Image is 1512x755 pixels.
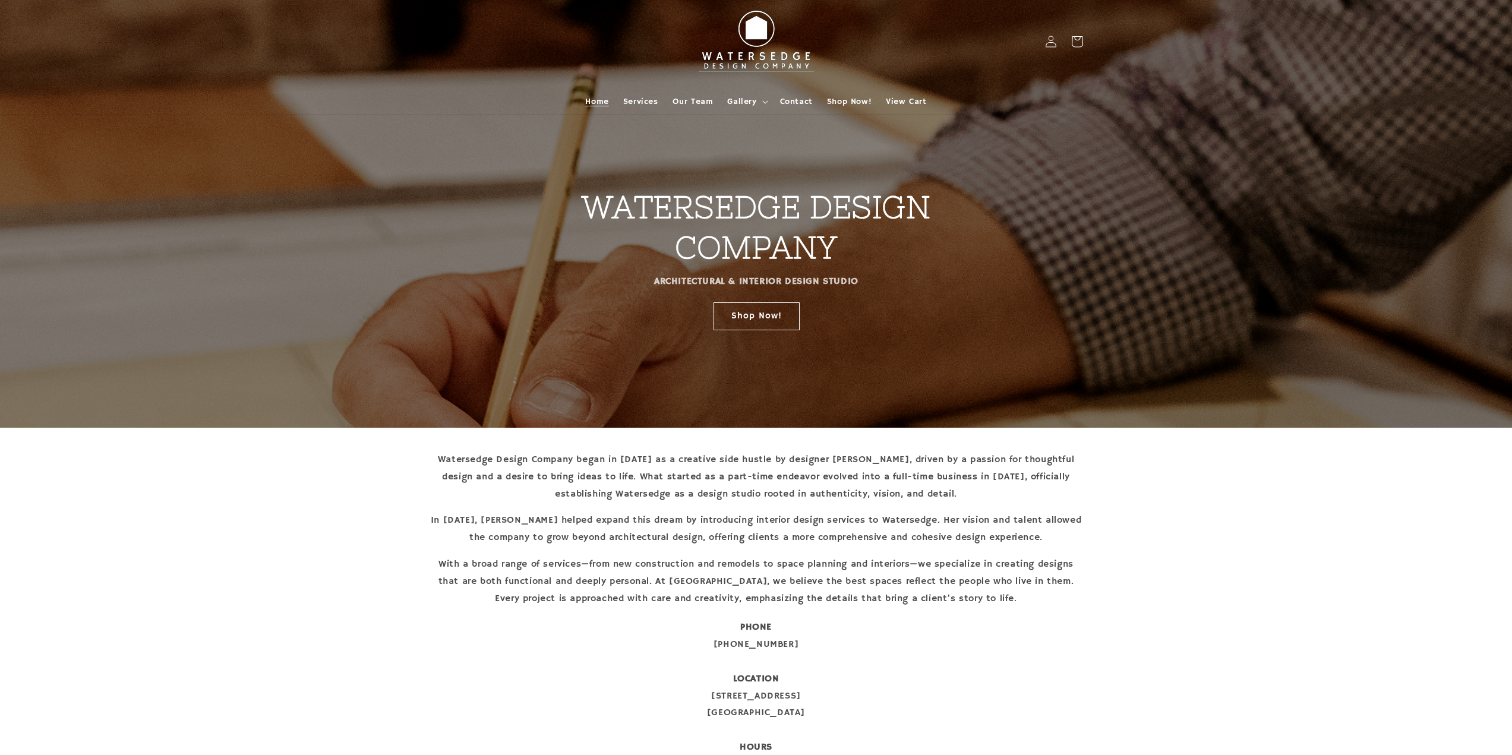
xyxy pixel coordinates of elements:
summary: Gallery [720,89,772,114]
span: Contact [780,96,813,107]
img: Watersedge Design Co [691,5,822,78]
strong: WATERSEDGE DESIGN COMPANY [582,189,930,265]
strong: LOCATION [733,673,779,685]
a: Our Team [665,89,721,114]
span: Our Team [673,96,714,107]
span: Gallery [727,96,756,107]
span: Shop Now! [827,96,872,107]
strong: PHONE [740,621,772,633]
a: Services [616,89,665,114]
span: View Cart [886,96,926,107]
strong: ARCHITECTURAL & INTERIOR DESIGN STUDIO [654,276,858,288]
p: Watersedge Design Company began in [DATE] as a creative side hustle by designer [PERSON_NAME], dr... [430,451,1083,503]
span: Home [585,96,608,107]
span: Services [623,96,658,107]
a: View Cart [879,89,933,114]
a: Contact [773,89,820,114]
p: In [DATE], [PERSON_NAME] helped expand this dream by introducing interior design services to Wate... [430,512,1083,546]
strong: HOURS [740,741,772,753]
a: Shop Now! [820,89,879,114]
p: With a broad range of services—from new construction and remodels to space planning and interiors... [430,556,1083,607]
a: Home [578,89,615,114]
a: Shop Now! [713,302,799,330]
